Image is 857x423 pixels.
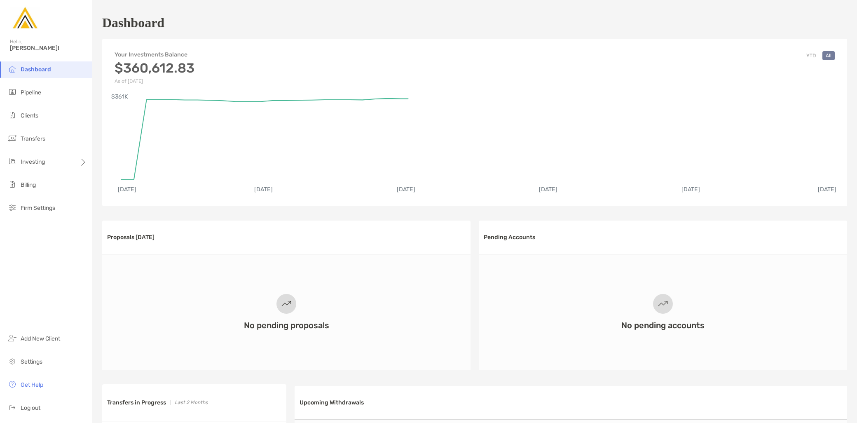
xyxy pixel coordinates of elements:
[7,64,17,74] img: dashboard icon
[115,78,194,84] p: As of [DATE]
[7,202,17,212] img: firm-settings icon
[102,15,164,31] h1: Dashboard
[7,379,17,389] img: get-help icon
[484,234,535,241] h3: Pending Accounts
[7,87,17,97] img: pipeline icon
[21,181,36,188] span: Billing
[115,51,194,58] h4: Your Investments Balance
[111,93,128,100] text: $361K
[175,397,208,408] p: Last 2 Months
[21,204,55,211] span: Firm Settings
[621,320,705,330] h3: No pending accounts
[21,404,40,411] span: Log out
[10,3,40,33] img: Zoe Logo
[21,381,43,388] span: Get Help
[115,60,194,76] h3: $360,612.83
[10,45,87,52] span: [PERSON_NAME]!
[21,358,42,365] span: Settings
[803,51,819,60] button: YTD
[7,179,17,189] img: billing icon
[7,133,17,143] img: transfers icon
[244,320,329,330] h3: No pending proposals
[107,234,155,241] h3: Proposals [DATE]
[21,135,45,142] span: Transfers
[7,156,17,166] img: investing icon
[7,402,17,412] img: logout icon
[681,186,700,193] text: [DATE]
[7,110,17,120] img: clients icon
[107,399,166,406] h3: Transfers in Progress
[397,186,415,193] text: [DATE]
[21,335,60,342] span: Add New Client
[7,356,17,366] img: settings icon
[21,89,41,96] span: Pipeline
[21,112,38,119] span: Clients
[21,158,45,165] span: Investing
[118,186,136,193] text: [DATE]
[822,51,835,60] button: All
[818,186,836,193] text: [DATE]
[21,66,51,73] span: Dashboard
[300,399,364,406] h3: Upcoming Withdrawals
[254,186,273,193] text: [DATE]
[539,186,557,193] text: [DATE]
[7,333,17,343] img: add_new_client icon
